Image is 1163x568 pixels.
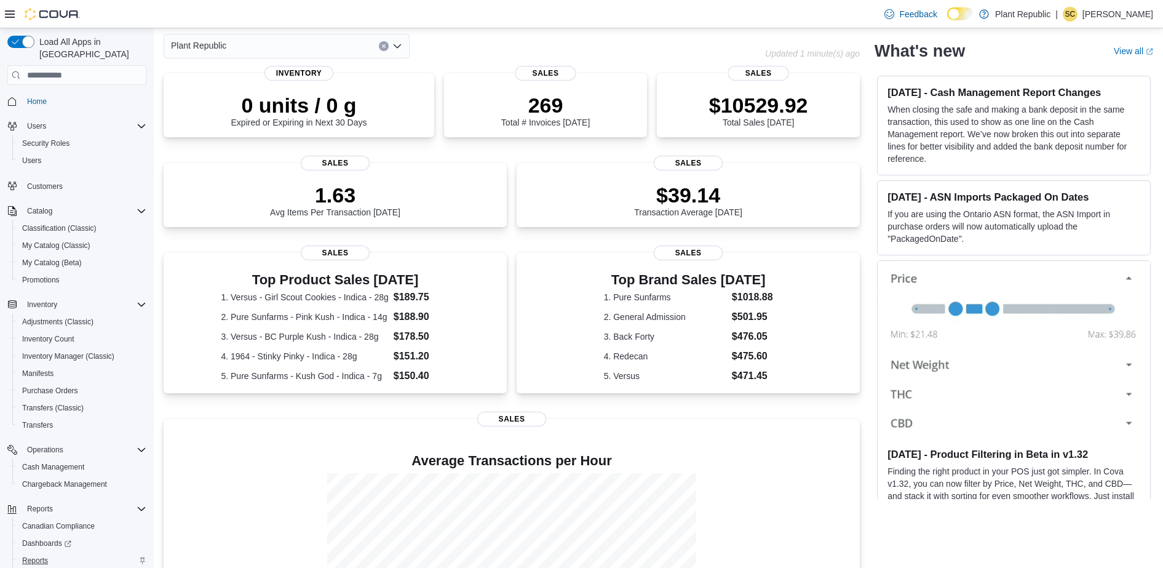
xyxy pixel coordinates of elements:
span: Sales [654,156,723,170]
span: Users [17,153,146,168]
span: Inventory Manager (Classic) [22,351,114,361]
span: Classification (Classic) [17,221,146,236]
dt: 1. Pure Sunfarms [604,291,727,303]
button: Operations [22,442,68,457]
button: Home [2,92,151,110]
a: Classification (Classic) [17,221,101,236]
div: Expired or Expiring in Next 30 Days [231,93,367,127]
h2: What's new [875,41,965,61]
p: | [1055,7,1058,22]
a: Dashboards [17,536,76,551]
a: My Catalog (Beta) [17,255,87,270]
span: Load All Apps in [GEOGRAPHIC_DATA] [34,36,146,60]
button: Catalog [22,204,57,218]
dd: $501.95 [732,310,773,324]
a: Canadian Compliance [17,519,100,534]
dd: $150.40 [394,369,450,383]
button: Inventory [22,297,62,312]
button: Adjustments (Classic) [12,313,151,330]
button: Transfers (Classic) [12,399,151,417]
a: Manifests [17,366,58,381]
span: Sales [301,156,370,170]
span: Inventory Count [22,334,74,344]
button: Transfers [12,417,151,434]
dt: 3. Versus - BC Purple Kush - Indica - 28g [221,330,388,343]
input: Dark Mode [947,7,973,20]
dt: 1. Versus - Girl Scout Cookies - Indica - 28g [221,291,388,303]
span: My Catalog (Classic) [17,238,146,253]
span: Users [22,156,41,166]
a: Security Roles [17,136,74,151]
span: Operations [22,442,146,457]
dt: 2. General Admission [604,311,727,323]
span: Adjustments (Classic) [22,317,93,327]
p: 1.63 [270,183,400,207]
button: Inventory [2,296,151,313]
a: Transfers [17,418,58,433]
span: Inventory [264,66,333,81]
p: When closing the safe and making a bank deposit in the same transaction, this used to show as one... [887,103,1140,165]
span: Users [22,119,146,134]
a: Chargeback Management [17,477,112,492]
h3: [DATE] - Product Filtering in Beta in v1.32 [887,448,1140,460]
dt: 5. Pure Sunfarms - Kush God - Indica - 7g [221,370,388,382]
span: My Catalog (Classic) [22,241,90,250]
button: Users [2,118,151,135]
h3: [DATE] - Cash Management Report Changes [887,86,1140,98]
span: Inventory Count [17,332,146,346]
button: Customers [2,177,151,194]
button: Cash Management [12,458,151,476]
dt: 4. Redecan [604,350,727,362]
p: 269 [501,93,590,118]
img: Cova [25,8,80,20]
button: Clear input [379,41,389,51]
span: SC [1065,7,1076,22]
span: Inventory [22,297,146,312]
span: Manifests [22,369,54,378]
div: Samantha Crosby [1063,7,1078,22]
button: Canadian Compliance [12,518,151,535]
span: Canadian Compliance [17,519,146,534]
a: Cash Management [17,460,89,474]
span: Transfers (Classic) [17,401,146,415]
p: $10529.92 [709,93,808,118]
span: Transfers [22,420,53,430]
p: If you are using the Ontario ASN format, the ASN Import in purchase orders will now automatically... [887,208,1140,245]
dd: $189.75 [394,290,450,305]
span: My Catalog (Beta) [22,258,82,268]
dd: $476.05 [732,329,773,344]
dd: $151.20 [394,349,450,364]
button: Operations [2,441,151,458]
span: Customers [22,178,146,193]
a: Inventory Manager (Classic) [17,349,119,364]
svg: External link [1146,48,1153,55]
span: Classification (Classic) [22,223,97,233]
span: Reports [22,556,48,566]
span: Transfers [17,418,146,433]
a: Dashboards [12,535,151,552]
span: Users [27,121,46,131]
span: My Catalog (Beta) [17,255,146,270]
span: Dashboards [17,536,146,551]
span: Dark Mode [947,20,948,21]
span: Home [27,97,47,106]
dd: $188.90 [394,310,450,324]
a: Inventory Count [17,332,79,346]
button: Inventory Manager (Classic) [12,348,151,365]
div: Avg Items Per Transaction [DATE] [270,183,400,217]
span: Reports [22,502,146,516]
dt: 3. Back Forty [604,330,727,343]
a: Feedback [879,2,942,26]
div: Transaction Average [DATE] [634,183,742,217]
h3: Top Brand Sales [DATE] [604,273,773,287]
span: Sales [728,66,789,81]
span: Cash Management [17,460,146,474]
h3: [DATE] - ASN Imports Packaged On Dates [887,191,1140,203]
button: Users [22,119,51,134]
span: Inventory [27,300,57,310]
a: Home [22,94,52,109]
button: Catalog [2,202,151,220]
span: Promotions [17,273,146,287]
span: Chargeback Management [22,479,107,489]
dt: 2. Pure Sunfarms - Pink Kush - Indica - 14g [221,311,388,323]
